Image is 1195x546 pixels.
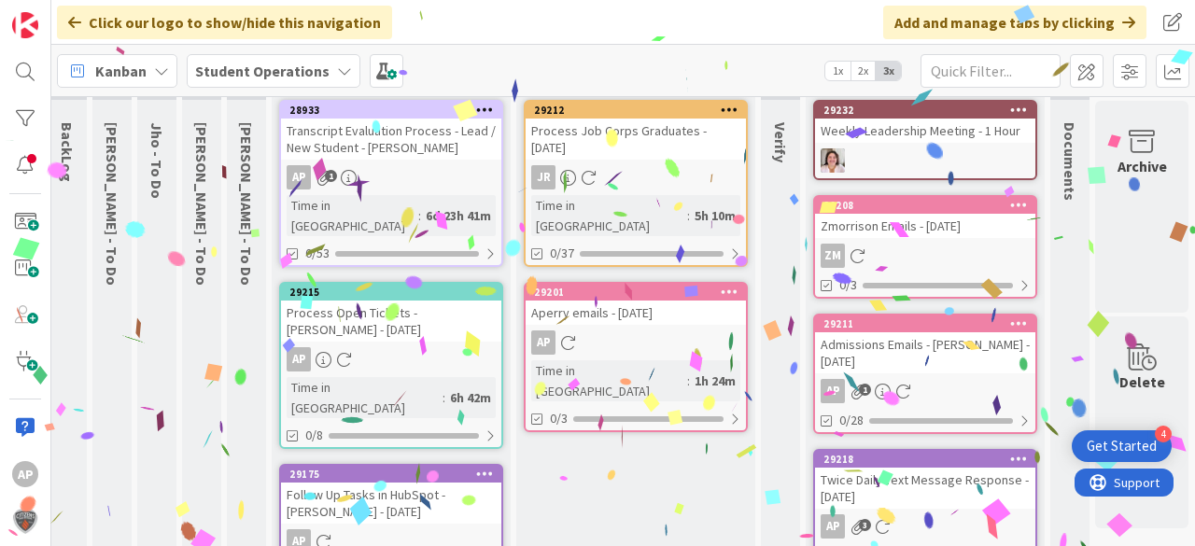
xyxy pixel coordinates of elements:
[1061,122,1079,201] span: Documents
[851,62,876,80] span: 2x
[289,286,501,299] div: 29215
[687,371,690,391] span: :
[823,453,1035,466] div: 29218
[690,371,740,391] div: 1h 24m
[281,466,501,524] div: 29175Follow Up Tasks in HubSpot - [PERSON_NAME] - [DATE]
[281,284,501,342] div: 29215Process Open Tickets - [PERSON_NAME] - [DATE]
[531,165,555,189] div: JR
[281,102,501,119] div: 28933
[815,451,1035,509] div: 29218Twice Daily Text Message Response - [DATE]
[815,315,1035,332] div: 29211
[526,119,746,160] div: Process Job Corps Graduates - [DATE]
[192,122,211,286] span: Zaida - To Do
[821,379,845,403] div: AP
[418,205,421,226] span: :
[526,301,746,325] div: Aperry emails - [DATE]
[526,102,746,119] div: 29212
[771,122,790,162] span: Verify
[445,387,496,408] div: 6h 42m
[821,244,845,268] div: ZM
[12,461,38,487] div: AP
[883,6,1146,39] div: Add and manage tabs by clicking
[421,205,496,226] div: 6d 23h 41m
[825,62,851,80] span: 1x
[281,347,501,371] div: AP
[921,54,1061,88] input: Quick Filter...
[531,195,687,236] div: Time in [GEOGRAPHIC_DATA]
[1072,430,1172,462] div: Open Get Started checklist, remaining modules: 4
[57,6,392,39] div: Click our logo to show/hide this navigation
[531,330,555,355] div: AP
[815,332,1035,373] div: Admissions Emails - [PERSON_NAME] - [DATE]
[281,119,501,160] div: Transcript Evaluation Process - Lead / New Student - [PERSON_NAME]
[839,411,864,430] span: 0/28
[281,165,501,189] div: AP
[281,466,501,483] div: 29175
[815,197,1035,214] div: 29208
[815,514,1035,539] div: AP
[859,519,871,531] span: 3
[281,284,501,301] div: 29215
[1155,426,1172,442] div: 4
[821,514,845,539] div: AP
[550,409,568,428] span: 0/3
[1118,155,1167,177] div: Archive
[526,284,746,301] div: 29201
[1087,437,1157,455] div: Get Started
[690,205,740,226] div: 5h 10m
[39,3,85,25] span: Support
[823,317,1035,330] div: 29211
[289,468,501,481] div: 29175
[526,330,746,355] div: AP
[287,165,311,189] div: AP
[815,148,1035,173] div: EW
[534,104,746,117] div: 29212
[287,195,418,236] div: Time in [GEOGRAPHIC_DATA]
[534,286,746,299] div: 29201
[815,214,1035,238] div: Zmorrison Emails - [DATE]
[237,122,256,286] span: Eric - To Do
[531,360,687,401] div: Time in [GEOGRAPHIC_DATA]
[58,122,77,182] span: BackLog
[823,104,1035,117] div: 29232
[281,483,501,524] div: Follow Up Tasks in HubSpot - [PERSON_NAME] - [DATE]
[305,426,323,445] span: 0/8
[859,384,871,396] span: 1
[103,122,121,286] span: Emilie - To Do
[195,62,330,80] b: Student Operations
[289,104,501,117] div: 28933
[526,102,746,160] div: 29212Process Job Corps Graduates - [DATE]
[815,379,1035,403] div: AP
[815,119,1035,143] div: Weekly Leadership Meeting - 1 Hour
[95,60,147,82] span: Kanban
[12,12,38,38] img: Visit kanbanzone.com
[815,468,1035,509] div: Twice Daily Text Message Response - [DATE]
[687,205,690,226] span: :
[821,148,845,173] img: EW
[287,347,311,371] div: AP
[815,244,1035,268] div: ZM
[281,301,501,342] div: Process Open Tickets - [PERSON_NAME] - [DATE]
[287,377,443,418] div: Time in [GEOGRAPHIC_DATA]
[12,508,38,534] img: avatar
[815,102,1035,119] div: 29232
[281,102,501,160] div: 28933Transcript Evaluation Process - Lead / New Student - [PERSON_NAME]
[526,284,746,325] div: 29201Aperry emails - [DATE]
[526,165,746,189] div: JR
[325,170,337,182] span: 1
[815,197,1035,238] div: 29208Zmorrison Emails - [DATE]
[1119,371,1165,393] div: Delete
[815,315,1035,373] div: 29211Admissions Emails - [PERSON_NAME] - [DATE]
[148,122,166,199] span: Jho - To Do
[876,62,901,80] span: 3x
[550,244,574,263] span: 0/37
[443,387,445,408] span: :
[815,451,1035,468] div: 29218
[815,102,1035,143] div: 29232Weekly Leadership Meeting - 1 Hour
[305,244,330,263] span: 0/53
[823,199,1035,212] div: 29208
[839,275,857,295] span: 0/3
